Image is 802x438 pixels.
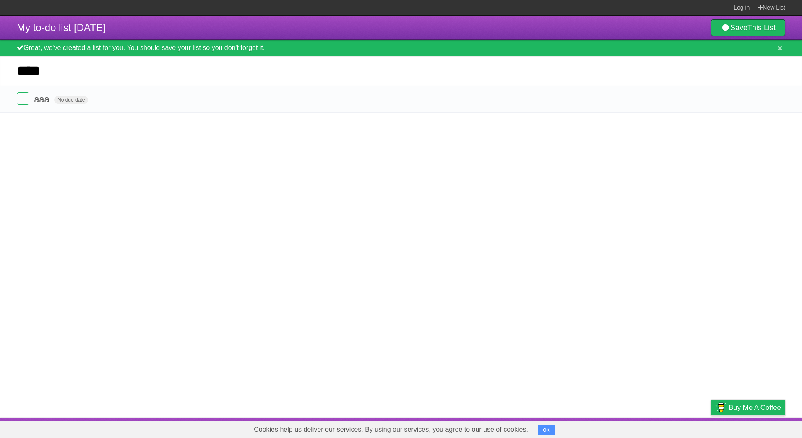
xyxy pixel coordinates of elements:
[700,420,722,436] a: Privacy
[34,94,52,104] span: aaa
[17,22,106,33] span: My to-do list [DATE]
[711,400,785,415] a: Buy me a coffee
[672,420,690,436] a: Terms
[715,400,726,415] img: Buy me a coffee
[599,420,617,436] a: About
[54,96,88,104] span: No due date
[747,23,776,32] b: This List
[538,425,555,435] button: OK
[245,421,536,438] span: Cookies help us deliver our services. By using our services, you agree to our use of cookies.
[17,92,29,105] label: Done
[711,19,785,36] a: SaveThis List
[729,400,781,415] span: Buy me a coffee
[627,420,661,436] a: Developers
[732,420,785,436] a: Suggest a feature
